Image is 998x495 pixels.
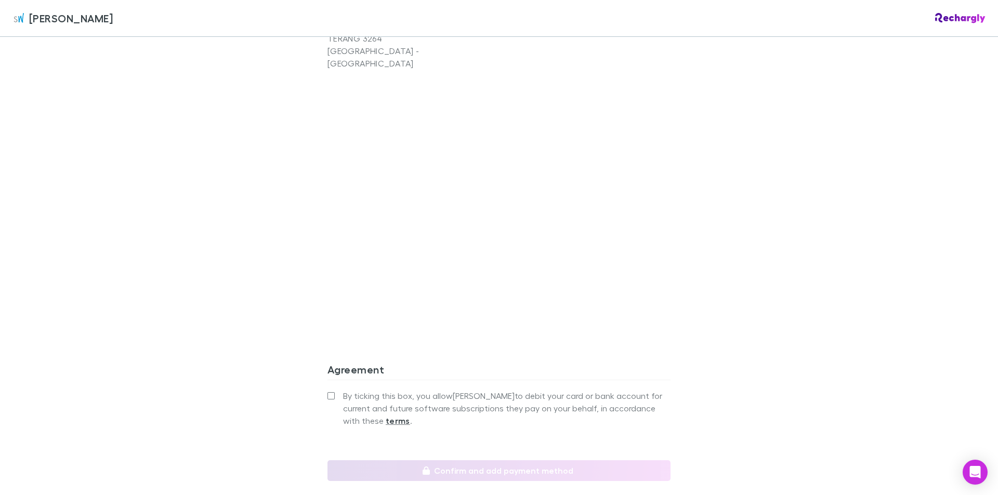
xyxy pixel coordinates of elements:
[327,363,671,380] h3: Agreement
[343,390,671,427] span: By ticking this box, you allow [PERSON_NAME] to debit your card or bank account for current and f...
[12,12,25,24] img: Sinclair Wilson's Logo
[386,416,410,426] strong: terms
[935,13,986,23] img: Rechargly Logo
[325,76,673,315] iframe: Secure address input frame
[29,10,113,26] span: [PERSON_NAME]
[327,45,499,70] p: [GEOGRAPHIC_DATA] - [GEOGRAPHIC_DATA]
[327,32,499,45] p: TERANG 3264
[327,460,671,481] button: Confirm and add payment method
[963,460,988,485] div: Open Intercom Messenger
